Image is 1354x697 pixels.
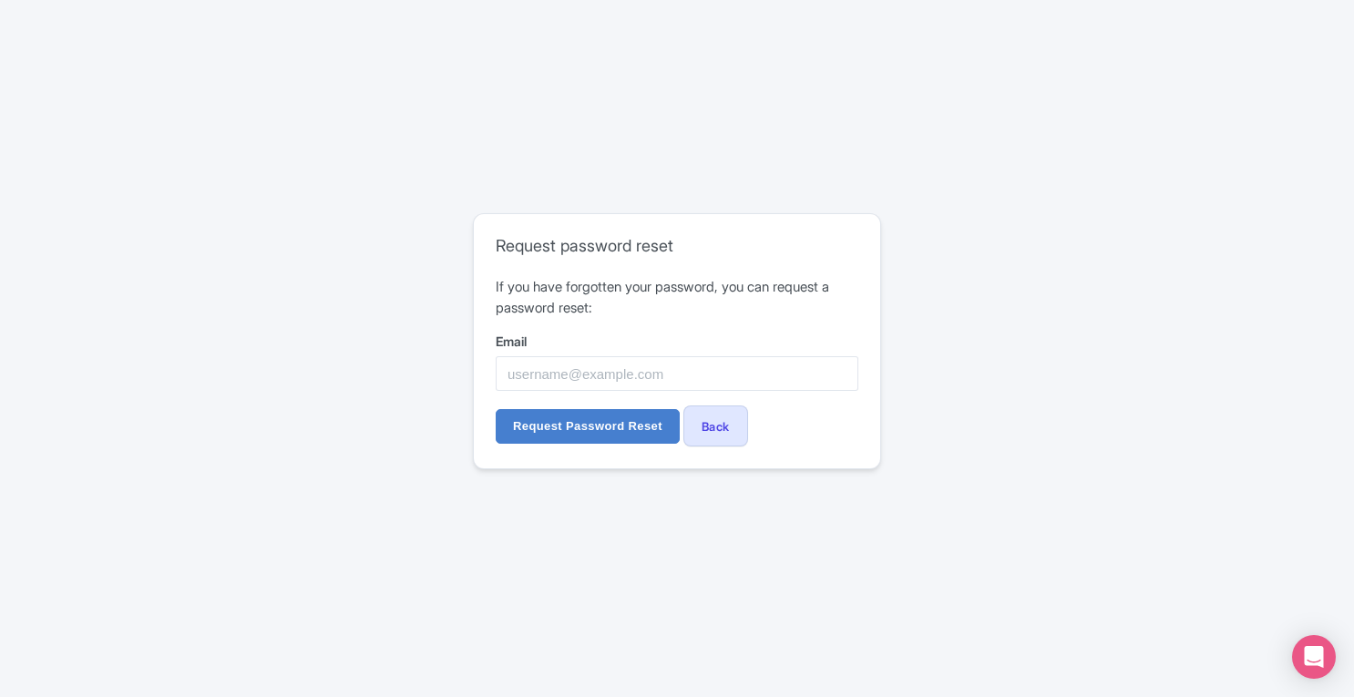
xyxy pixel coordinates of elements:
[496,332,858,351] label: Email
[496,236,858,256] h2: Request password reset
[1292,635,1336,679] div: Open Intercom Messenger
[496,277,858,318] p: If you have forgotten your password, you can request a password reset:
[683,405,748,446] a: Back
[496,356,858,391] input: username@example.com
[496,409,680,444] input: Request Password Reset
